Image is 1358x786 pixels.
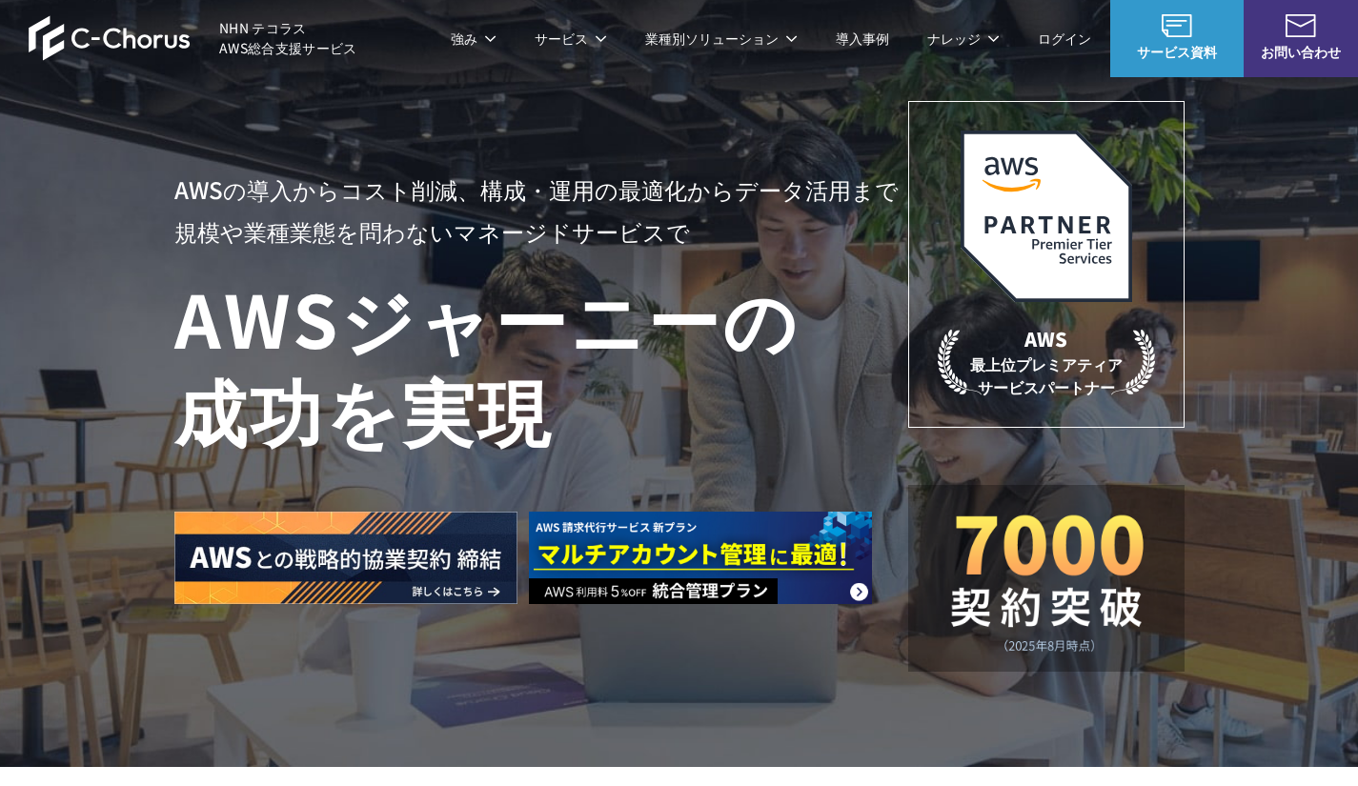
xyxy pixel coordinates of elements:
[961,131,1132,302] img: AWSプレミアティアサービスパートナー
[529,512,872,604] img: AWS請求代行サービス 統合管理プラン
[836,29,889,49] a: 導入事例
[1162,14,1192,37] img: AWS総合支援サービス C-Chorus サービス資料
[645,29,798,49] p: 業種別ソリューション
[1024,325,1067,353] em: AWS
[451,29,497,49] p: 強み
[1038,29,1091,49] a: ログイン
[174,272,908,454] h1: AWS ジャーニーの 成功を実現
[535,29,607,49] p: サービス
[174,512,517,604] img: AWSとの戦略的協業契約 締結
[927,29,1000,49] p: ナレッジ
[938,325,1155,398] p: 最上位プレミアティア サービスパートナー
[1286,14,1316,37] img: お問い合わせ
[1244,42,1358,62] span: お問い合わせ
[946,514,1146,653] img: 契約件数
[1110,42,1244,62] span: サービス資料
[29,15,357,61] a: AWS総合支援サービス C-Chorus NHN テコラスAWS総合支援サービス
[219,18,357,58] span: NHN テコラス AWS総合支援サービス
[174,169,908,252] p: AWSの導入からコスト削減、 構成・運用の最適化からデータ活用まで 規模や業種業態を問わない マネージドサービスで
